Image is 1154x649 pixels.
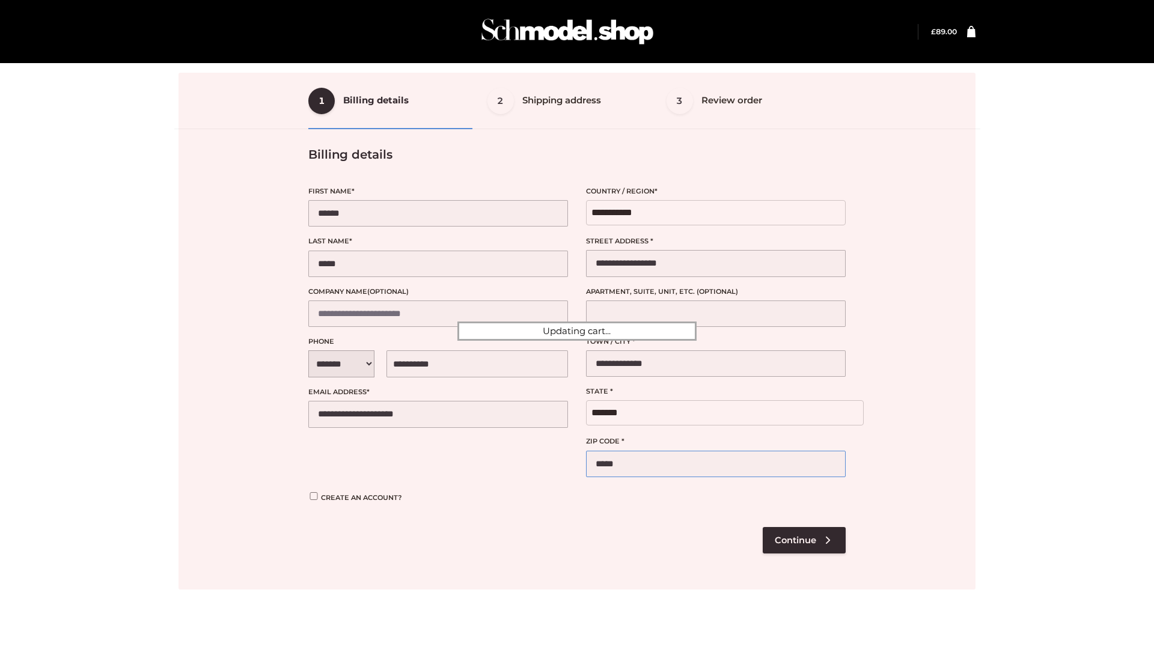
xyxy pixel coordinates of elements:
bdi: 89.00 [931,27,957,36]
a: £89.00 [931,27,957,36]
img: Schmodel Admin 964 [477,8,658,55]
div: Updating cart... [457,321,697,341]
span: £ [931,27,936,36]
